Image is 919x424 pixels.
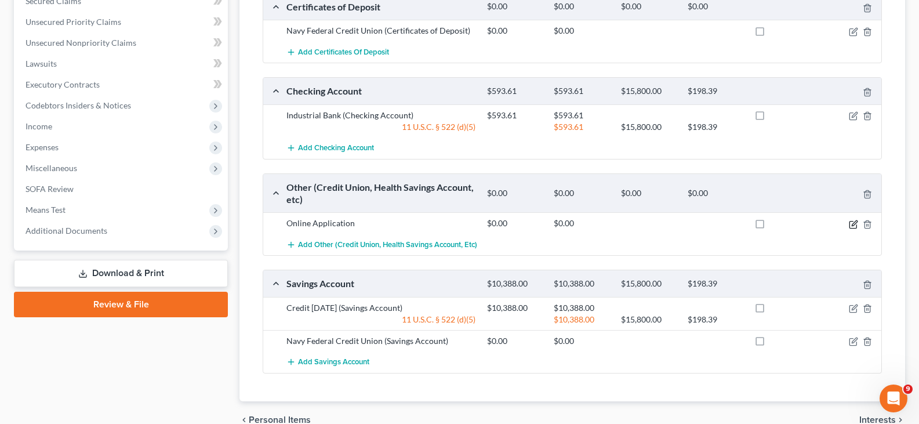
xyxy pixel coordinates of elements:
[281,181,481,206] div: Other (Credit Union, Health Savings Account, etc)
[682,188,749,199] div: $0.00
[26,121,52,131] span: Income
[548,335,615,347] div: $0.00
[281,314,481,325] div: 11 U.S.C. § 522 (d)(5)
[548,25,615,37] div: $0.00
[16,53,228,74] a: Lawsuits
[286,41,389,63] button: Add Certificates of Deposit
[481,86,548,97] div: $593.61
[281,218,481,229] div: Online Application
[281,85,481,97] div: Checking Account
[281,110,481,121] div: Industrial Bank (Checking Account)
[615,121,682,133] div: $15,800.00
[286,351,369,373] button: Add Savings Account
[26,226,107,235] span: Additional Documents
[26,100,131,110] span: Codebtors Insiders & Notices
[682,1,749,12] div: $0.00
[615,278,682,289] div: $15,800.00
[481,218,548,229] div: $0.00
[26,17,121,27] span: Unsecured Priority Claims
[903,385,913,394] span: 9
[615,1,682,12] div: $0.00
[281,302,481,314] div: Credit [DATE] (Savings Account)
[682,314,749,325] div: $198.39
[615,86,682,97] div: $15,800.00
[281,121,481,133] div: 11 U.S.C. § 522 (d)(5)
[26,59,57,68] span: Lawsuits
[298,358,369,367] span: Add Savings Account
[16,179,228,200] a: SOFA Review
[481,25,548,37] div: $0.00
[298,144,374,153] span: Add Checking Account
[615,188,682,199] div: $0.00
[548,278,615,289] div: $10,388.00
[281,277,481,289] div: Savings Account
[481,188,548,199] div: $0.00
[26,163,77,173] span: Miscellaneous
[281,25,481,37] div: Navy Federal Credit Union (Certificates of Deposit)
[880,385,907,412] iframe: Intercom live chat
[682,278,749,289] div: $198.39
[548,188,615,199] div: $0.00
[481,335,548,347] div: $0.00
[14,292,228,317] a: Review & File
[16,32,228,53] a: Unsecured Nonpriority Claims
[298,48,389,57] span: Add Certificates of Deposit
[682,121,749,133] div: $198.39
[286,234,477,255] button: Add Other (Credit Union, Health Savings Account, etc)
[26,205,66,215] span: Means Test
[16,12,228,32] a: Unsecured Priority Claims
[281,1,481,13] div: Certificates of Deposit
[548,121,615,133] div: $593.61
[16,74,228,95] a: Executory Contracts
[481,278,548,289] div: $10,388.00
[548,302,615,314] div: $10,388.00
[548,218,615,229] div: $0.00
[281,335,481,347] div: Navy Federal Credit Union (Savings Account)
[26,142,59,152] span: Expenses
[548,1,615,12] div: $0.00
[682,86,749,97] div: $198.39
[481,1,548,12] div: $0.00
[481,110,548,121] div: $593.61
[298,240,477,249] span: Add Other (Credit Union, Health Savings Account, etc)
[548,86,615,97] div: $593.61
[548,110,615,121] div: $593.61
[615,314,682,325] div: $15,800.00
[286,137,374,159] button: Add Checking Account
[26,38,136,48] span: Unsecured Nonpriority Claims
[14,260,228,287] a: Download & Print
[548,314,615,325] div: $10,388.00
[481,302,548,314] div: $10,388.00
[26,184,74,194] span: SOFA Review
[26,79,100,89] span: Executory Contracts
